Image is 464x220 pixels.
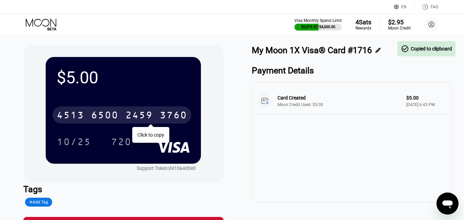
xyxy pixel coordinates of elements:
[437,193,459,215] iframe: Button to launch messaging window, conversation in progress
[294,18,342,23] div: Visa Monthly Spend Limit
[252,45,372,55] div: My Moon 1X Visa® Card #1716
[160,111,187,121] div: 3760
[25,198,53,207] div: Add Tag
[401,45,452,53] div: Copied to clipboard
[53,106,191,124] div: 4513650024593760
[91,111,118,121] div: 6500
[137,165,196,171] div: Support Token: d410a4d0e0
[388,19,411,26] div: $2.95
[111,137,132,148] div: 720
[301,25,335,29] div: $2,019.37 / $4,000.00
[29,200,48,205] div: Add Tag
[394,3,415,10] div: EN
[125,111,153,121] div: 2459
[252,66,452,76] div: Payment Details
[401,45,409,53] span: 
[355,19,371,31] div: 4SatsRewards
[57,68,190,88] div: $5.00
[294,18,342,31] div: Visa Monthly Spend Limit$2,019.37/$4,000.00
[388,19,411,31] div: $2.95Moon Credit
[57,111,84,121] div: 4513
[355,19,371,26] div: 4 Sats
[431,4,438,9] div: FAQ
[23,184,224,194] div: Tags
[355,26,371,31] div: Rewards
[388,26,411,31] div: Moon Credit
[106,133,137,150] div: 720
[137,132,164,138] div: Click to copy
[52,133,96,150] div: 10/25
[415,3,438,10] div: FAQ
[137,165,196,171] div: Support Token:d410a4d0e0
[57,137,91,148] div: 10/25
[401,4,407,9] div: EN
